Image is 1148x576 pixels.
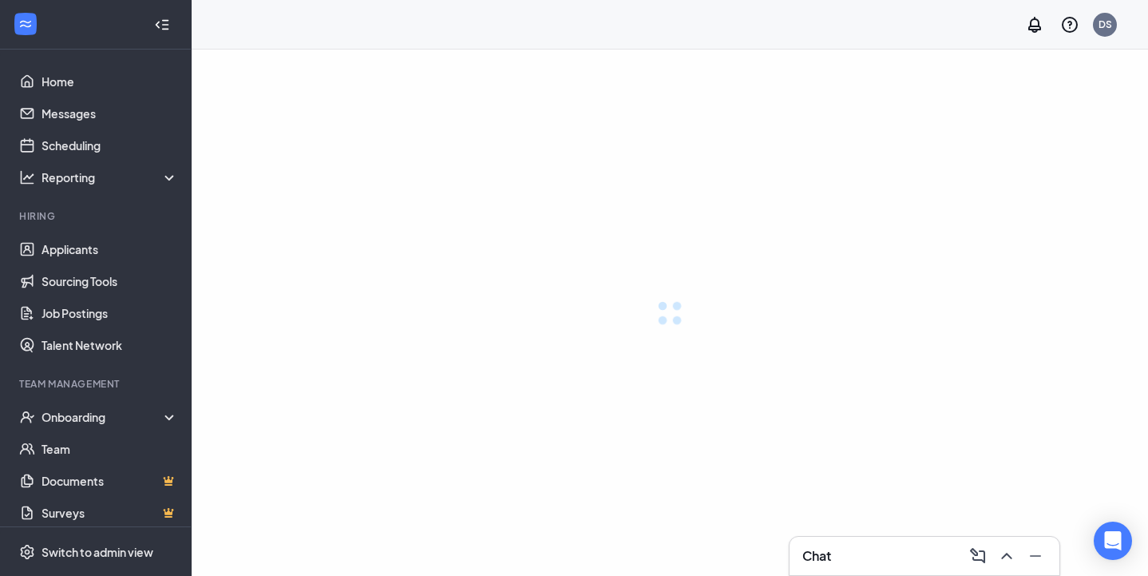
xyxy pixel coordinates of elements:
svg: QuestionInfo [1060,15,1079,34]
a: DocumentsCrown [42,465,178,497]
button: ComposeMessage [964,543,989,569]
a: Sourcing Tools [42,265,178,297]
h3: Chat [802,547,831,565]
svg: Analysis [19,169,35,185]
div: Onboarding [42,409,179,425]
a: Home [42,66,178,97]
svg: ComposeMessage [968,546,988,566]
div: Open Intercom Messenger [1094,522,1132,560]
div: Reporting [42,169,179,185]
a: Talent Network [42,329,178,361]
a: Job Postings [42,297,178,329]
div: Hiring [19,209,175,223]
svg: UserCheck [19,409,35,425]
a: SurveysCrown [42,497,178,529]
a: Scheduling [42,129,178,161]
svg: Settings [19,544,35,560]
a: Messages [42,97,178,129]
svg: Minimize [1026,546,1045,566]
div: Team Management [19,377,175,391]
svg: Notifications [1025,15,1044,34]
a: Applicants [42,233,178,265]
div: DS [1099,18,1112,31]
svg: ChevronUp [997,546,1016,566]
a: Team [42,433,178,465]
svg: WorkstreamLogo [18,16,34,32]
svg: Collapse [154,17,170,33]
button: ChevronUp [992,543,1018,569]
div: Switch to admin view [42,544,153,560]
button: Minimize [1021,543,1047,569]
